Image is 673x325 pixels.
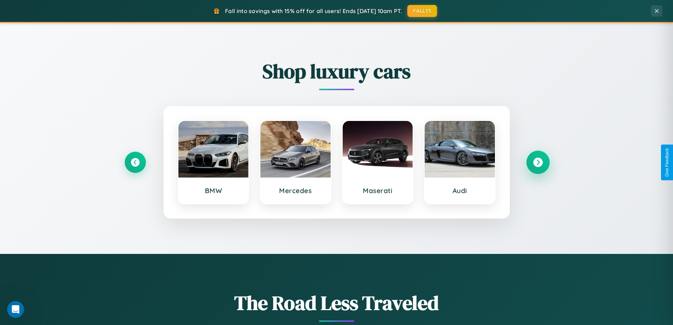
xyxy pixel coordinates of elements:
h3: Mercedes [267,186,324,195]
h2: Shop luxury cars [125,58,549,85]
h3: Audi [432,186,488,195]
iframe: Intercom live chat [7,301,24,318]
h3: Maserati [350,186,406,195]
h1: The Road Less Traveled [125,289,549,317]
h3: BMW [185,186,242,195]
div: Give Feedback [665,148,669,177]
button: FALL15 [407,5,437,17]
span: Fall into savings with 15% off for all users! Ends [DATE] 10am PT. [225,7,402,14]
